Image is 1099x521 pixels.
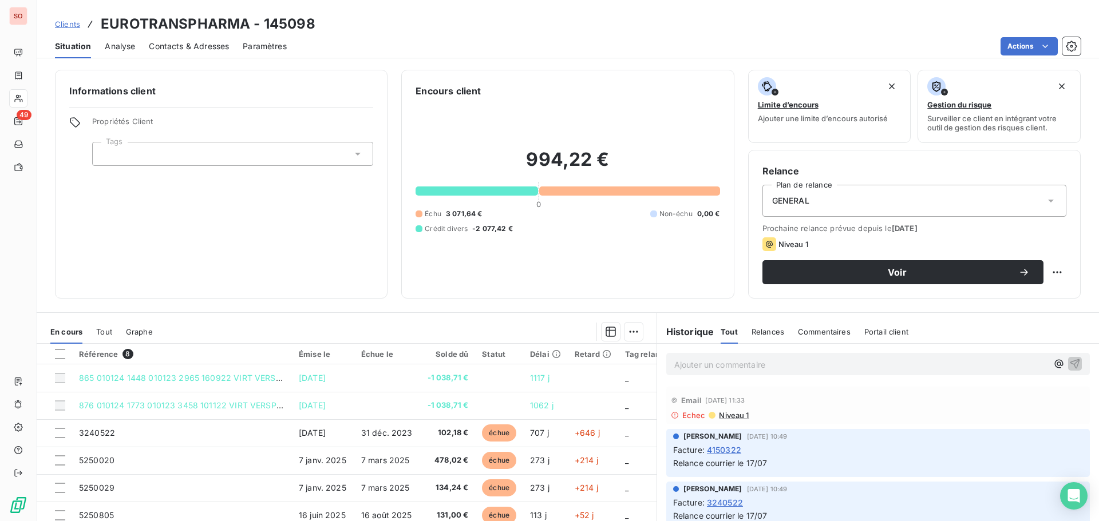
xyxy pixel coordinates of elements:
span: _ [625,373,628,383]
span: Contacts & Adresses [149,41,229,52]
span: échue [482,479,516,496]
span: _ [625,428,628,438]
span: 1117 j [530,373,549,383]
span: [DATE] [892,224,918,233]
span: -1 038,71 € [428,400,469,411]
span: Relance courrier le 17/07 [673,511,768,520]
span: En cours [50,327,82,336]
span: 273 j [530,455,549,465]
h6: Informations client [69,84,373,98]
span: Facture : [673,496,705,508]
h3: EUROTRANSPHARMA - 145098 [101,14,315,34]
span: [DATE] 11:33 [705,397,745,404]
div: Délai [530,349,561,359]
div: Émise le [299,349,347,359]
span: échue [482,452,516,469]
span: 102,18 € [428,427,469,439]
div: Open Intercom Messenger [1060,482,1088,510]
button: Actions [1001,37,1058,55]
div: SO [9,7,27,25]
span: Facture : [673,444,705,456]
span: [PERSON_NAME] [683,484,742,494]
span: 0 [536,200,541,209]
span: 7 janv. 2025 [299,483,346,492]
span: Paramètres [243,41,287,52]
span: Clients [55,19,80,29]
span: Voir [776,268,1018,277]
button: Gestion du risqueSurveiller ce client en intégrant votre outil de gestion des risques client. [918,70,1081,143]
div: Solde dû [428,349,469,359]
span: 3 071,64 € [446,209,483,219]
span: 7 mars 2025 [361,483,410,492]
span: 16 août 2025 [361,510,412,520]
span: Niveau 1 [778,240,808,249]
span: Niveau 1 [718,411,749,420]
span: [DATE] [299,373,326,383]
span: [DATE] 10:49 [747,433,788,440]
span: _ [625,483,628,492]
span: Email [681,396,702,405]
div: Référence [79,349,285,359]
span: Crédit divers [425,224,468,234]
span: 131,00 € [428,510,469,521]
span: 876 010124 1773 010123 3458 101122 VIRT VERSPIEREN euro transpharm [79,400,365,410]
span: Échu [425,209,441,219]
span: 3240522 [707,496,743,508]
span: Relance courrier le 17/07 [673,458,768,468]
div: Statut [482,349,516,359]
span: Relances [752,327,784,336]
span: Commentaires [798,327,851,336]
span: 31 déc. 2023 [361,428,413,438]
span: Limite d’encours [758,100,819,109]
span: -1 038,71 € [428,372,469,384]
h2: 994,22 € [416,148,720,182]
span: 1062 j [530,400,554,410]
span: GENERAL [772,195,809,206]
span: _ [625,455,628,465]
span: 16 juin 2025 [299,510,346,520]
span: 8 [122,349,133,359]
span: Graphe [126,327,153,336]
span: 134,24 € [428,482,469,494]
button: Voir [762,260,1043,284]
span: Surveiller ce client en intégrant votre outil de gestion des risques client. [927,114,1071,132]
span: Portail client [864,327,908,336]
span: _ [625,510,628,520]
span: Prochaine relance prévue depuis le [762,224,1066,233]
span: +52 j [575,510,594,520]
span: -2 077,42 € [472,224,513,234]
span: 7 janv. 2025 [299,455,346,465]
input: Ajouter une valeur [102,149,111,159]
button: Limite d’encoursAjouter une limite d’encours autorisé [748,70,911,143]
span: 0,00 € [697,209,720,219]
span: Situation [55,41,91,52]
img: Logo LeanPay [9,496,27,514]
span: [DATE] [299,400,326,410]
span: 707 j [530,428,549,438]
span: [DATE] [299,428,326,438]
span: _ [625,400,628,410]
div: Retard [575,349,611,359]
span: Propriétés Client [92,117,373,133]
span: +214 j [575,455,598,465]
span: +214 j [575,483,598,492]
span: 273 j [530,483,549,492]
span: 5250805 [79,510,114,520]
div: Tag relance [625,349,683,359]
span: +646 j [575,428,600,438]
span: 3240522 [79,428,115,438]
span: Ajouter une limite d’encours autorisé [758,114,888,123]
span: Gestion du risque [927,100,991,109]
span: 5250020 [79,455,114,465]
span: 865 010124 1448 010123 2965 160922 VIRT VERSPIEREN euro transpharm [79,373,370,383]
span: Non-échu [659,209,693,219]
span: [PERSON_NAME] [683,431,742,442]
span: Echec [682,411,706,420]
a: Clients [55,18,80,30]
h6: Historique [657,325,714,339]
span: 49 [17,110,31,120]
span: échue [482,424,516,442]
span: 113 j [530,510,547,520]
span: [DATE] 10:49 [747,486,788,492]
span: 478,02 € [428,455,469,466]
